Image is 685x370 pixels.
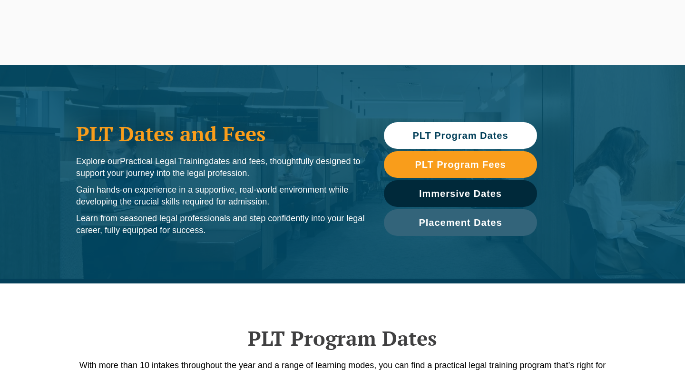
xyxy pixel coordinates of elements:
p: Gain hands-on experience in a supportive, real-world environment while developing the crucial ski... [76,184,365,208]
a: Immersive Dates [384,180,537,207]
a: Placement Dates [384,209,537,236]
span: PLT Program Fees [415,160,506,169]
span: Placement Dates [419,218,502,227]
span: Immersive Dates [419,189,502,198]
a: PLT Program Fees [384,151,537,178]
h1: PLT Dates and Fees [76,122,365,146]
a: PLT Program Dates [384,122,537,149]
span: PLT Program Dates [412,131,508,140]
p: Learn from seasoned legal professionals and step confidently into your legal career, fully equipp... [76,213,365,236]
h2: PLT Program Dates [71,326,614,350]
p: Explore our dates and fees, thoughtfully designed to support your journey into the legal profession. [76,156,365,179]
span: Practical Legal Training [120,156,209,166]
